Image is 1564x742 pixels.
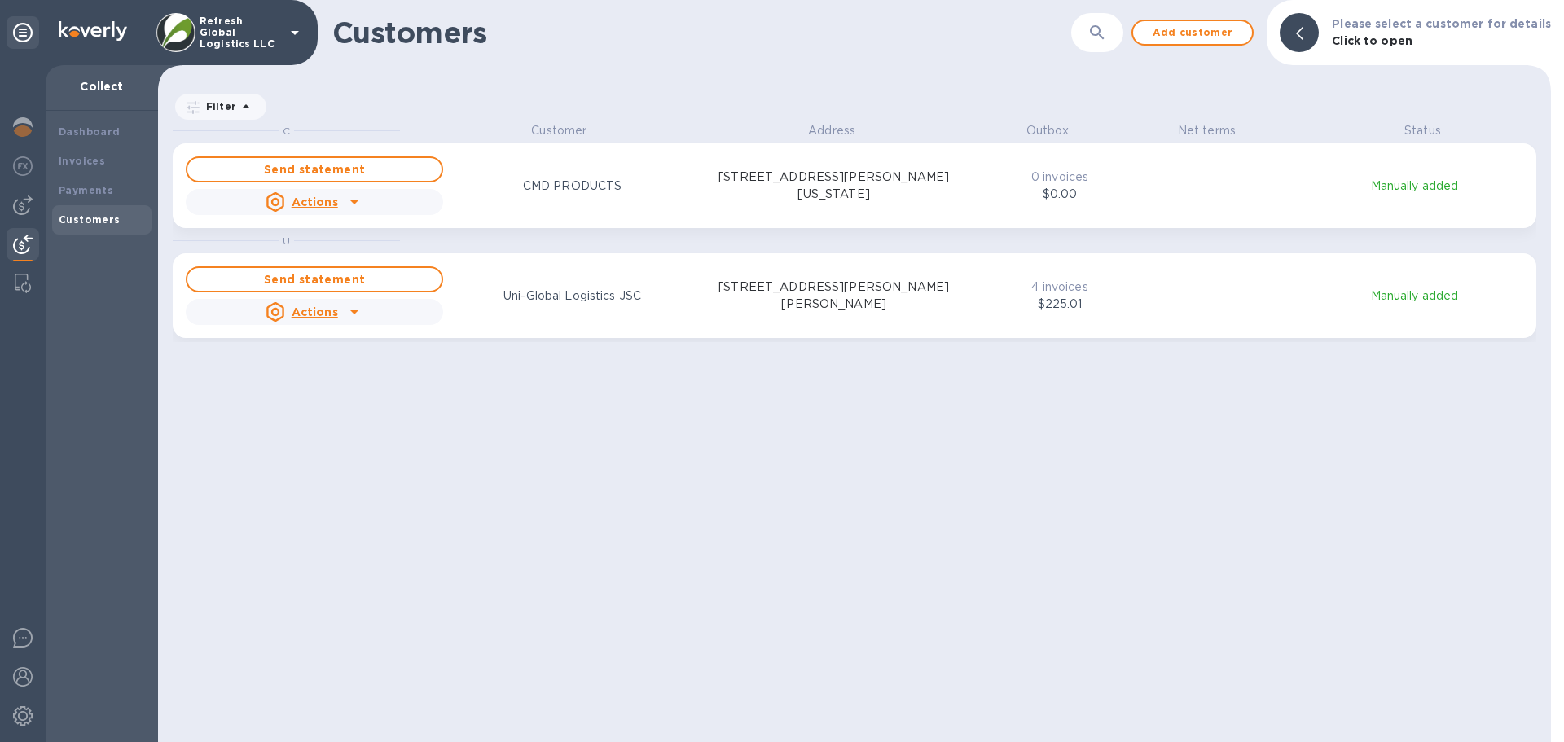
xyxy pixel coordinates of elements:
[200,270,428,289] span: Send statement
[186,266,443,292] button: Send statement
[59,155,105,167] b: Invoices
[1332,34,1412,47] b: Click to open
[59,21,127,41] img: Logo
[1007,169,1112,186] p: 0 invoices
[718,122,946,139] p: Address
[446,122,673,139] p: Customer
[186,156,443,182] button: Send statement
[1303,288,1527,305] p: Manually added
[173,143,1536,228] button: Send statementActionsCMD PRODUCTS[STREET_ADDRESS][PERSON_NAME][US_STATE]0 invoices$0.00Manually a...
[1150,122,1263,139] p: Net terms
[1007,296,1112,313] p: $225.01
[200,15,281,50] p: Refresh Global Logistics LLC
[1146,23,1239,42] span: Add customer
[59,213,121,226] b: Customers
[173,253,1536,338] button: Send statementActionsUni-Global Logistics JSC[STREET_ADDRESS][PERSON_NAME][PERSON_NAME]4 invoices...
[705,279,964,313] p: [STREET_ADDRESS][PERSON_NAME][PERSON_NAME]
[59,78,145,94] p: Collect
[1332,17,1551,30] b: Please select a customer for details
[1131,20,1254,46] button: Add customer
[503,288,641,305] p: Uni-Global Logistics JSC
[200,99,236,113] p: Filter
[59,184,113,196] b: Payments
[1007,186,1112,203] p: $0.00
[283,125,290,137] span: C
[173,122,1551,742] div: grid
[1007,279,1112,296] p: 4 invoices
[991,122,1104,139] p: Outbox
[332,15,1071,50] h1: Customers
[292,195,338,209] u: Actions
[1303,178,1527,195] p: Manually added
[59,125,121,138] b: Dashboard
[292,305,338,318] u: Actions
[13,156,33,176] img: Foreign exchange
[7,16,39,49] div: Unpin categories
[1309,122,1536,139] p: Status
[523,178,622,195] p: CMD PRODUCTS
[705,169,964,203] p: [STREET_ADDRESS][PERSON_NAME][US_STATE]
[200,160,428,179] span: Send statement
[283,235,290,247] span: U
